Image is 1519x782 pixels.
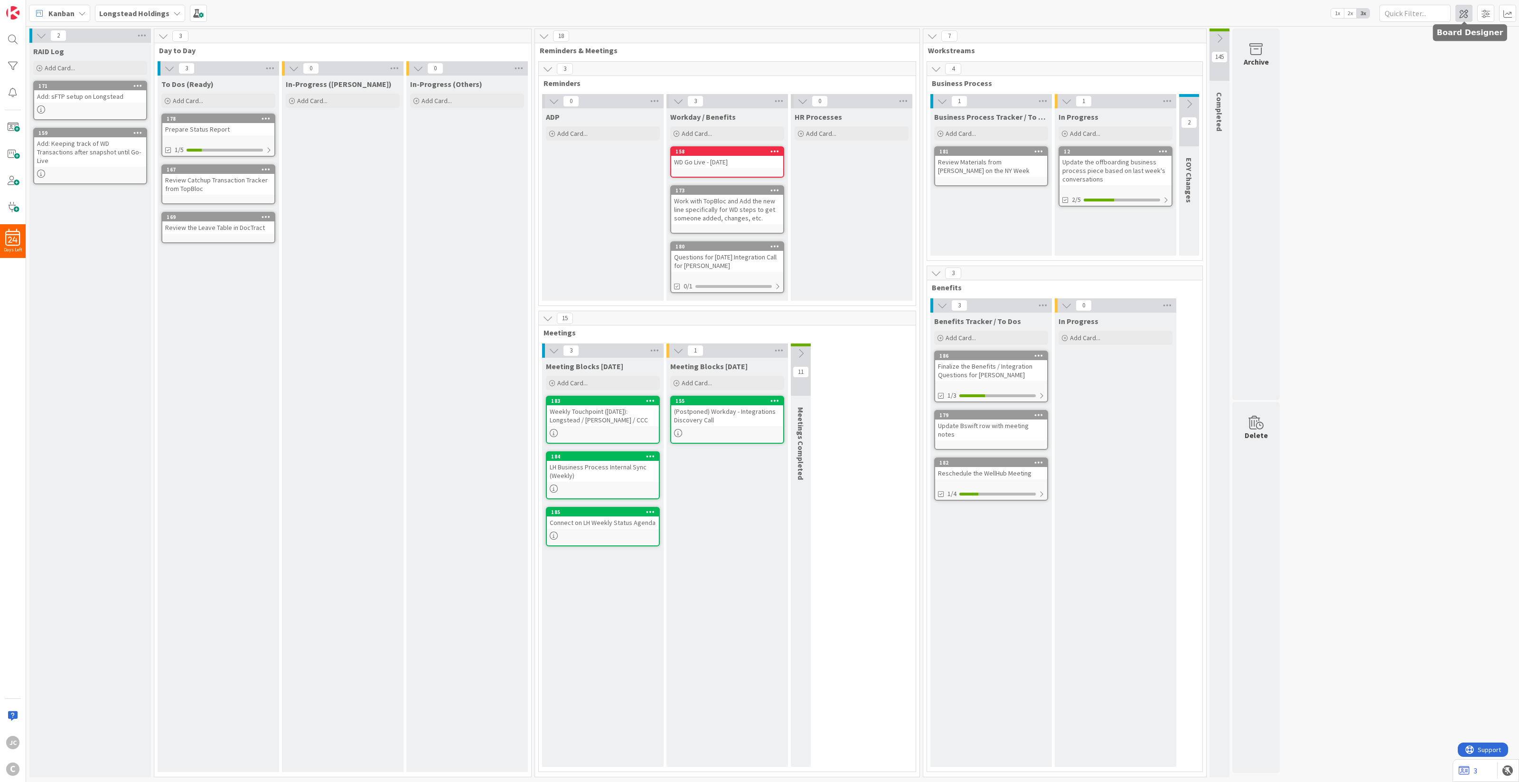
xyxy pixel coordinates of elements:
span: To Dos (Ready) [161,79,214,89]
span: Add Card... [946,334,976,342]
div: 185 [547,508,659,516]
a: 178Prepare Status Report1/5 [161,114,275,157]
div: 180Questions for [DATE] Integration Call for [PERSON_NAME] [671,242,783,272]
span: 3 [178,63,195,74]
span: 0 [1076,300,1092,311]
img: Visit kanbanzone.com [6,6,19,19]
div: Finalize the Benefits / Integration Questions for [PERSON_NAME] [935,360,1047,381]
span: Benefits Tracker / To Dos [934,316,1021,326]
div: 183 [551,398,659,404]
span: Add Card... [557,379,588,387]
span: 3x [1357,9,1369,18]
span: Add Card... [682,379,712,387]
span: 24 [8,237,18,243]
div: Connect on LH Weekly Status Agenda [547,516,659,529]
span: 0 [812,95,828,107]
div: 171Add: sFTP setup on Longstead [34,82,146,103]
div: 12 [1060,147,1172,156]
span: In-Progress (Jerry) [286,79,392,89]
span: Meetings [544,328,904,337]
div: Review the Leave Table in DocTract [162,221,274,234]
div: 179Update Bswift row with meeting notes [935,411,1047,440]
span: Workday / Benefits [670,112,736,122]
div: 181Review Materials from [PERSON_NAME] on the NY Week [935,147,1047,177]
div: 178 [162,114,274,123]
div: 182Reschedule the WellHub Meeting [935,458,1047,479]
span: 2x [1344,9,1357,18]
span: HR Processes [795,112,842,122]
div: LH Business Process Internal Sync (Weekly) [547,461,659,482]
div: 184 [551,453,659,460]
span: 18 [553,30,569,42]
a: 158WD Go Live - [DATE] [670,146,784,178]
a: 12Update the offboarding business process piece based on last week's conversations2/5 [1059,146,1172,207]
div: 155(Postponed) Workday - Integrations Discovery Call [671,397,783,426]
a: 180Questions for [DATE] Integration Call for [PERSON_NAME]0/1 [670,241,784,293]
div: 159 [34,129,146,137]
a: 184LH Business Process Internal Sync (Weekly) [546,451,660,499]
div: 167 [167,166,274,173]
span: 1/4 [947,489,956,499]
span: Add Card... [45,64,75,72]
span: 3 [172,30,188,42]
div: 167 [162,165,274,174]
div: 181 [939,148,1047,155]
a: 3 [1459,765,1477,776]
span: 0/1 [684,281,693,291]
a: 171Add: sFTP setup on Longstead [33,81,147,120]
a: 185Connect on LH Weekly Status Agenda [546,507,660,546]
span: 0 [563,95,579,107]
div: 182 [939,459,1047,466]
div: 183 [547,397,659,405]
div: 183Weekly Touchpoint ([DATE]): Longstead / [PERSON_NAME] / CCC [547,397,659,426]
div: WD Go Live - [DATE] [671,156,783,168]
div: 185Connect on LH Weekly Status Agenda [547,508,659,529]
div: Add: Keeping track of WD Transactions after snapshot until Go-Live [34,137,146,167]
span: Add Card... [1070,334,1100,342]
span: Completed [1215,92,1224,131]
span: Support [20,1,43,13]
div: 178 [167,115,274,122]
div: 173Work with TopBloc and Add the new line specifically for WD steps to get someone added, changes... [671,186,783,224]
span: 3 [563,345,579,356]
div: Reschedule the WellHub Meeting [935,467,1047,479]
div: 169 [162,213,274,221]
div: (Postponed) Workday - Integrations Discovery Call [671,405,783,426]
span: 0 [427,63,443,74]
a: 181Review Materials from [PERSON_NAME] on the NY Week [934,146,1048,186]
span: 1/5 [175,145,184,155]
span: 15 [557,313,573,324]
span: Reminders [544,78,904,88]
span: ADP [546,112,560,122]
div: 185 [551,509,659,515]
span: Meeting Blocks Tomorrow [670,362,748,371]
div: JC [6,736,19,749]
div: Questions for [DATE] Integration Call for [PERSON_NAME] [671,251,783,272]
span: Add Card... [946,129,976,138]
span: In Progress [1059,112,1098,122]
div: Update Bswift row with meeting notes [935,420,1047,440]
span: 1/3 [947,391,956,401]
a: 173Work with TopBloc and Add the new line specifically for WD steps to get someone added, changes... [670,185,784,234]
span: Business Process Tracker / To Dos [934,112,1048,122]
span: 1x [1331,9,1344,18]
div: 158WD Go Live - [DATE] [671,147,783,168]
span: Add Card... [557,129,588,138]
div: 169 [167,214,274,220]
div: 171 [38,83,146,89]
span: In Progress [1059,316,1098,326]
div: 158 [675,148,783,155]
span: 1 [951,95,967,107]
a: 182Reschedule the WellHub Meeting1/4 [934,458,1048,501]
span: 7 [941,30,957,42]
div: 169Review the Leave Table in DocTract [162,213,274,234]
span: EOY Changes [1184,158,1194,203]
span: RAID Log [33,47,64,56]
span: Business Process [932,78,1191,88]
span: Workstreams [928,46,1194,55]
div: 158 [671,147,783,156]
span: 11 [793,366,809,378]
div: 12 [1064,148,1172,155]
div: 167Review Catchup Transaction Tracker from TopBloc [162,165,274,195]
div: 178Prepare Status Report [162,114,274,135]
